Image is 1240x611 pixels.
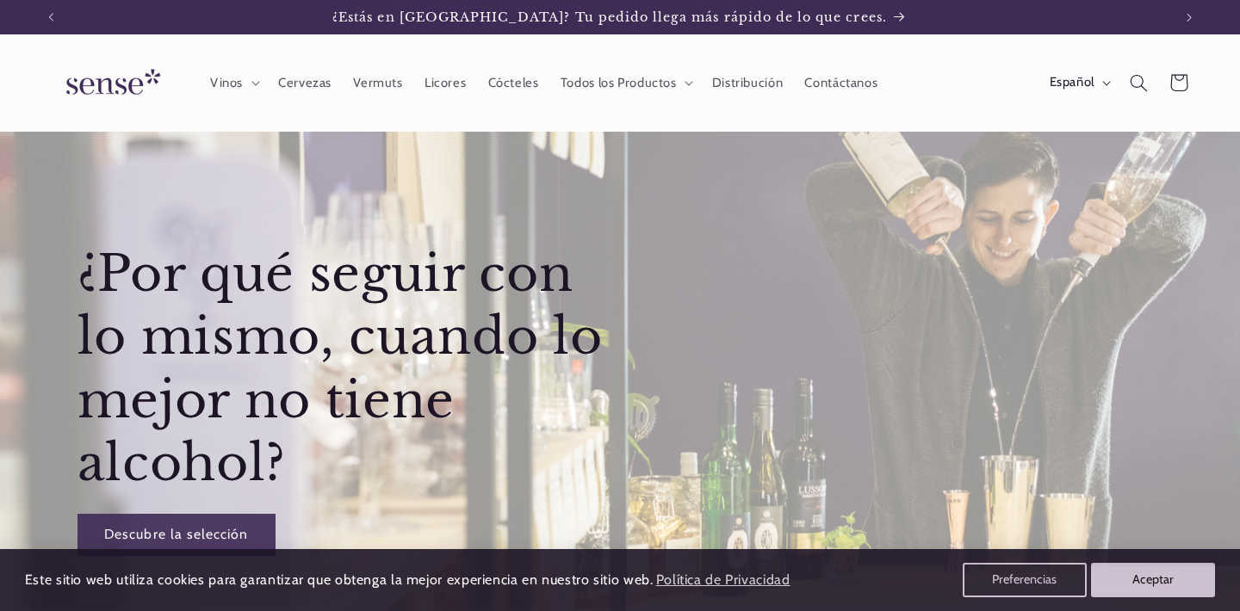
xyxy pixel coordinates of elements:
[804,75,877,91] span: Contáctanos
[199,64,267,102] summary: Vinos
[425,75,466,91] span: Licores
[413,64,477,102] a: Licores
[653,565,792,596] a: Política de Privacidad (opens in a new tab)
[77,514,275,556] a: Descubre la selección
[332,9,887,25] span: ¿Estás en [GEOGRAPHIC_DATA]? Tu pedido llega más rápido de lo que crees.
[25,571,654,588] span: Este sitio web utiliza cookies para garantizar que obtenga la mejor experiencia en nuestro sitio ...
[278,75,332,91] span: Cervezas
[1119,63,1158,102] summary: Búsqueda
[477,64,549,102] a: Cócteles
[963,563,1087,597] button: Preferencias
[794,64,889,102] a: Contáctanos
[488,75,539,91] span: Cócteles
[1050,73,1094,92] span: Español
[1038,65,1119,100] button: Español
[712,75,784,91] span: Distribución
[549,64,701,102] summary: Todos los Productos
[1091,563,1215,597] button: Aceptar
[343,64,414,102] a: Vermuts
[46,59,175,108] img: Sense
[77,243,629,496] h2: ¿Por qué seguir con lo mismo, cuando lo mejor no tiene alcohol?
[701,64,794,102] a: Distribución
[353,75,402,91] span: Vermuts
[39,52,182,114] a: Sense
[561,75,677,91] span: Todos los Productos
[267,64,342,102] a: Cervezas
[210,75,243,91] span: Vinos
